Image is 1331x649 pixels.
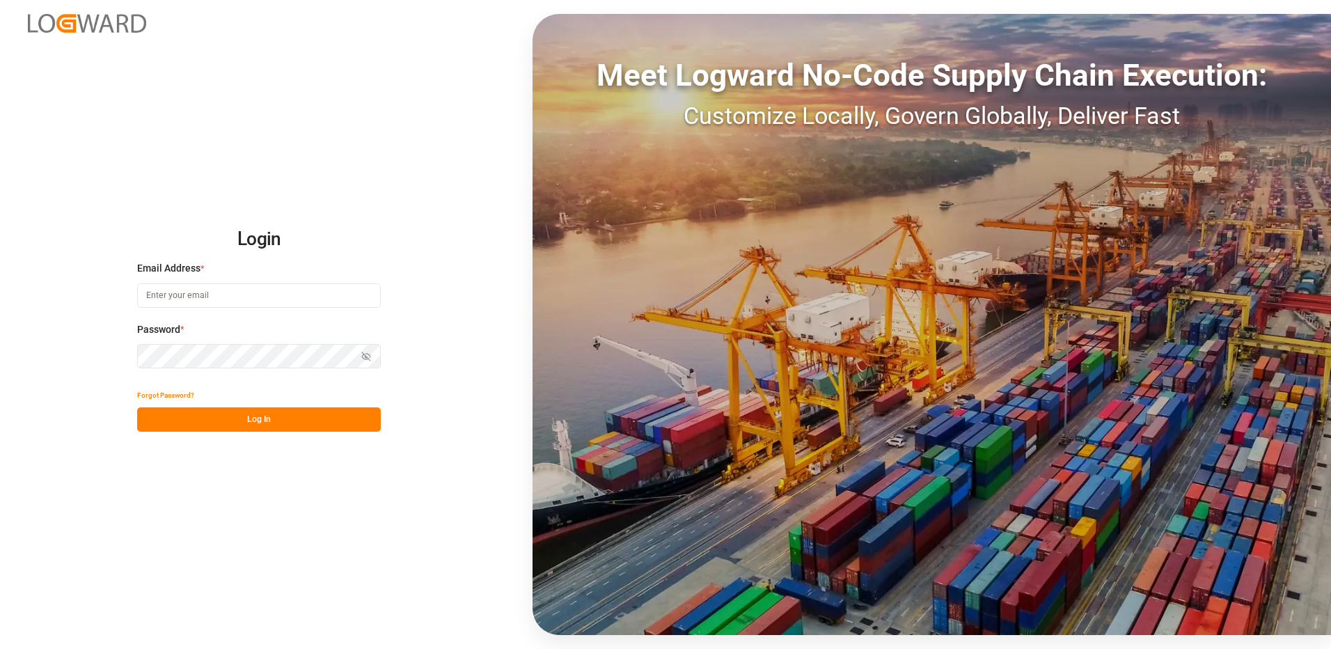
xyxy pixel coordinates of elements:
[533,98,1331,134] div: Customize Locally, Govern Globally, Deliver Fast
[137,383,194,407] button: Forgot Password?
[137,261,200,276] span: Email Address
[137,407,381,432] button: Log In
[533,52,1331,98] div: Meet Logward No-Code Supply Chain Execution:
[137,283,381,308] input: Enter your email
[137,322,180,337] span: Password
[28,14,146,33] img: Logward_new_orange.png
[137,217,381,262] h2: Login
